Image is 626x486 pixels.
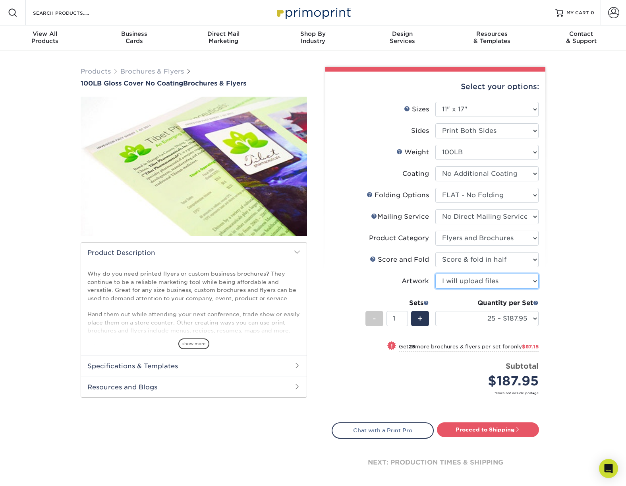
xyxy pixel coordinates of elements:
[447,30,537,45] div: & Templates
[268,30,357,37] span: Shop By
[391,342,393,350] span: !
[81,88,307,245] img: 100LB Gloss Cover<br/>No Coating 01
[537,30,626,45] div: & Support
[81,243,307,263] h2: Product Description
[89,25,179,51] a: BusinessCards
[32,8,110,17] input: SEARCH PRODUCTS.....
[396,148,429,157] div: Weight
[510,344,539,350] span: only
[179,30,268,37] span: Direct Mail
[409,344,415,350] strong: 25
[89,30,179,45] div: Cards
[367,191,429,200] div: Folding Options
[81,80,307,87] a: 100LB Gloss Cover No CoatingBrochures & Flyers
[87,270,300,367] p: Why do you need printed flyers or custom business brochures? They continue to be a reliable marke...
[81,80,183,87] span: 100LB Gloss Cover No Coating
[411,126,429,136] div: Sides
[365,298,429,308] div: Sets
[268,25,357,51] a: Shop ByIndustry
[506,362,539,370] strong: Subtotal
[369,233,429,243] div: Product Category
[447,25,537,51] a: Resources& Templates
[81,356,307,376] h2: Specifications & Templates
[178,338,209,349] span: show more
[537,25,626,51] a: Contact& Support
[402,169,429,179] div: Coating
[81,80,307,87] h1: Brochures & Flyers
[370,255,429,264] div: Score and Fold
[522,344,539,350] span: $87.15
[338,391,539,395] small: *Does not include postage
[179,25,268,51] a: Direct MailMarketing
[268,30,357,45] div: Industry
[358,30,447,37] span: Design
[537,30,626,37] span: Contact
[358,30,447,45] div: Services
[332,422,434,438] a: Chat with a Print Pro
[358,25,447,51] a: DesignServices
[89,30,179,37] span: Business
[399,344,539,352] small: Get more brochures & flyers per set for
[373,313,376,325] span: -
[402,276,429,286] div: Artwork
[371,212,429,222] div: Mailing Service
[591,10,594,16] span: 0
[120,68,184,75] a: Brochures & Flyers
[437,422,539,437] a: Proceed to Shipping
[81,377,307,397] h2: Resources and Blogs
[447,30,537,37] span: Resources
[441,371,539,391] div: $187.95
[435,298,539,308] div: Quantity per Set
[417,313,423,325] span: +
[273,4,353,21] img: Primoprint
[566,10,589,16] span: MY CART
[179,30,268,45] div: Marketing
[599,459,618,478] div: Open Intercom Messenger
[81,68,111,75] a: Products
[332,72,539,102] div: Select your options:
[404,105,429,114] div: Sizes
